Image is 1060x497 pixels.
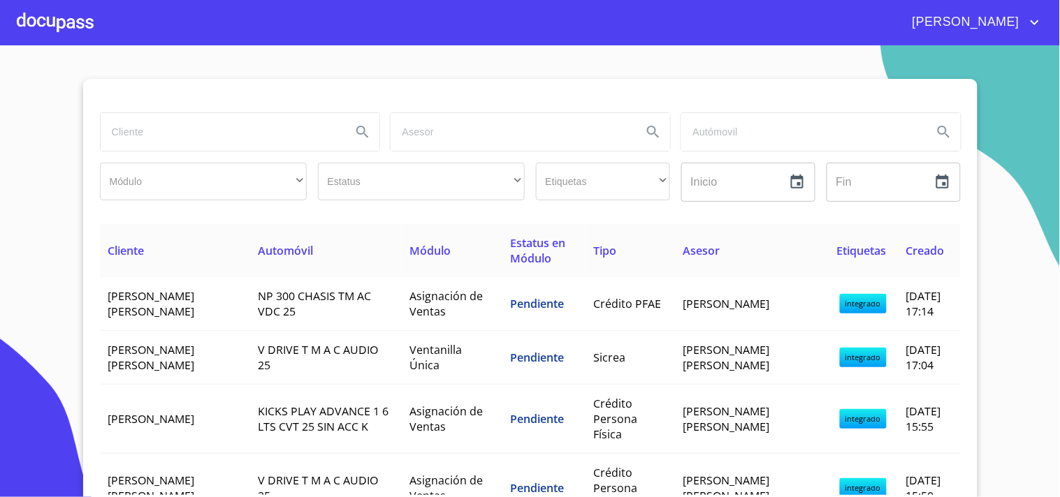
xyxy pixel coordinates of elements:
[593,396,637,442] span: Crédito Persona Física
[906,243,945,258] span: Creado
[108,411,195,426] span: [PERSON_NAME]
[840,348,887,367] span: integrado
[510,480,564,496] span: Pendiente
[837,243,887,258] span: Etiquetas
[637,115,670,149] button: Search
[593,296,661,311] span: Crédito PFAE
[683,296,770,311] span: [PERSON_NAME]
[927,115,961,149] button: Search
[906,288,941,319] span: [DATE] 17:14
[510,235,565,266] span: Estatus en Módulo
[536,163,670,200] div: ​
[100,163,307,200] div: ​
[593,243,616,258] span: Tipo
[683,342,770,373] span: [PERSON_NAME] [PERSON_NAME]
[681,113,922,151] input: search
[391,113,631,151] input: search
[108,288,195,319] span: [PERSON_NAME] [PERSON_NAME]
[683,403,770,434] span: [PERSON_NAME] [PERSON_NAME]
[409,342,462,373] span: Ventanilla Única
[258,243,313,258] span: Automóvil
[906,342,941,373] span: [DATE] 17:04
[258,342,378,373] span: V DRIVE T M A C AUDIO 25
[258,403,389,434] span: KICKS PLAY ADVANCE 1 6 LTS CVT 25 SIN ACC K
[108,243,145,258] span: Cliente
[902,11,1026,34] span: [PERSON_NAME]
[318,163,525,200] div: ​
[593,350,625,365] span: Sicrea
[510,411,564,426] span: Pendiente
[683,243,720,258] span: Asesor
[409,243,451,258] span: Módulo
[258,288,371,319] span: NP 300 CHASIS TM AC VDC 25
[510,350,564,365] span: Pendiente
[510,296,564,311] span: Pendiente
[409,403,483,434] span: Asignación de Ventas
[902,11,1043,34] button: account of current user
[409,288,483,319] span: Asignación de Ventas
[101,113,341,151] input: search
[840,294,887,313] span: integrado
[346,115,379,149] button: Search
[906,403,941,434] span: [DATE] 15:55
[108,342,195,373] span: [PERSON_NAME] [PERSON_NAME]
[840,409,887,429] span: integrado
